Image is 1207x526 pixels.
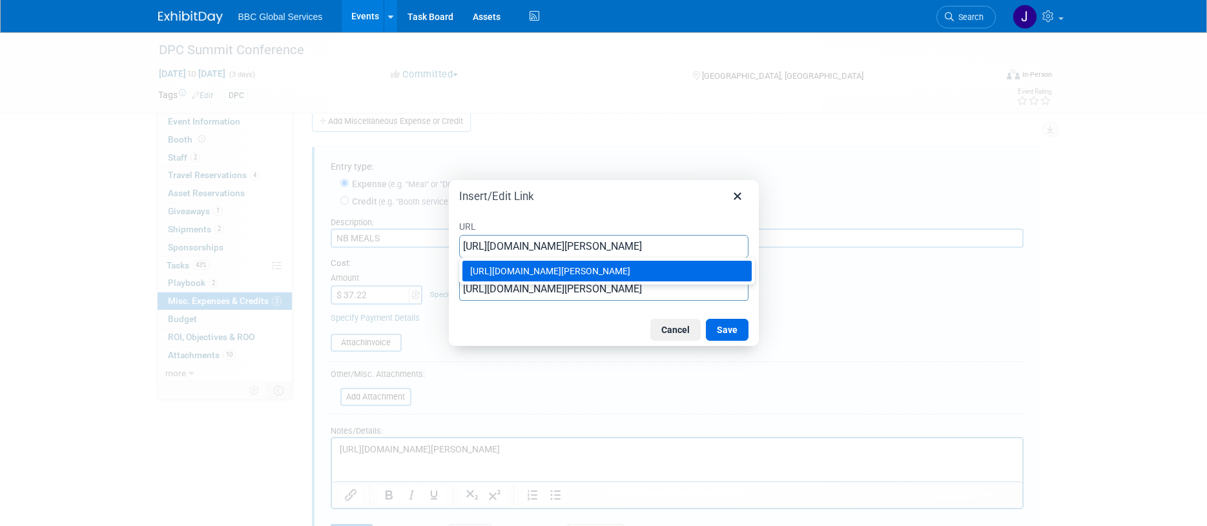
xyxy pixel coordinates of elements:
body: Rich Text Area. Press ALT-0 for help. [7,5,684,30]
button: Close [727,185,748,207]
img: Jennifer Benedict [1013,5,1037,29]
span: BBC Global Services [238,12,323,22]
p: [URL][DOMAIN_NAME][PERSON_NAME] [8,5,683,18]
div: Insert/Edit Link [449,180,759,345]
h1: Insert/Edit Link [459,189,534,203]
span: Search [954,12,984,22]
div: https://mail.google.com/mail/u/1/#search/Nathan/WhctKLbfNwrJSgvBXbFTJWrjTqvQRqhDnmrTJbCwTsWgrCpzx... [462,261,752,281]
div: [URL][DOMAIN_NAME][PERSON_NAME] [470,263,747,279]
button: Save [706,319,748,341]
img: ExhibitDay [158,11,223,24]
label: URL [459,217,748,234]
a: Search [936,6,996,28]
button: Cancel [650,319,701,341]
